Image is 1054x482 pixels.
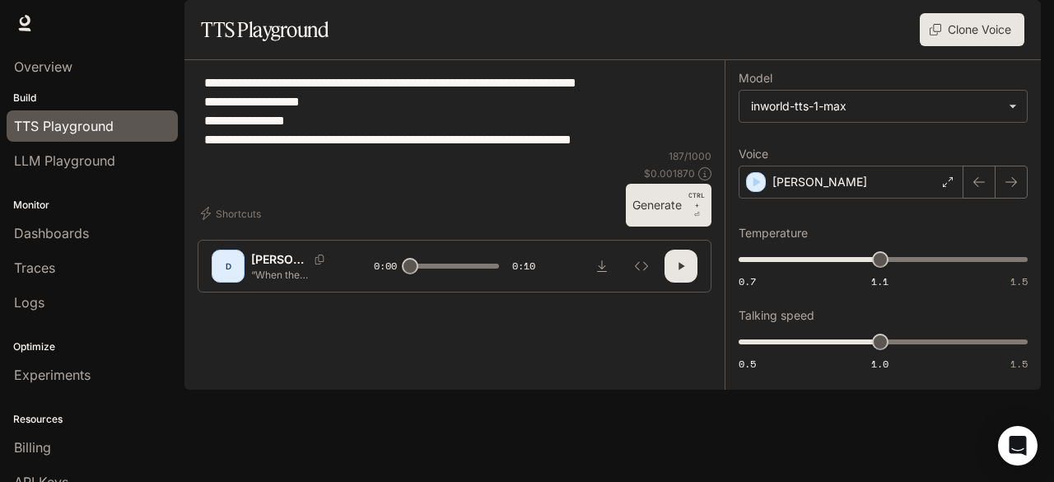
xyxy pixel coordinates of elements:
[251,268,334,282] p: “When the [MEDICAL_DATA] ended, twenty lives were gone and the town lay in shame. Families shatte...
[739,148,768,160] p: Voice
[374,258,397,274] span: 0:00
[751,98,1000,115] div: inworld-tts-1-max
[871,357,888,371] span: 1.0
[998,426,1038,466] div: Open Intercom Messenger
[688,190,705,210] p: CTRL +
[772,174,867,190] p: [PERSON_NAME]
[1010,274,1028,288] span: 1.5
[739,274,756,288] span: 0.7
[739,91,1027,122] div: inworld-tts-1-max
[739,73,772,84] p: Model
[512,258,535,274] span: 0:10
[739,227,808,239] p: Temperature
[1010,357,1028,371] span: 1.5
[920,13,1024,46] button: Clone Voice
[688,190,705,220] p: ⏎
[644,166,695,180] p: $ 0.001870
[626,184,711,227] button: GenerateCTRL +⏎
[669,149,711,163] p: 187 / 1000
[739,310,814,321] p: Talking speed
[251,251,308,268] p: [PERSON_NAME]
[585,250,618,283] button: Download audio
[308,255,331,264] button: Copy Voice ID
[201,13,329,46] h1: TTS Playground
[625,250,658,283] button: Inspect
[871,274,888,288] span: 1.1
[215,253,241,279] div: D
[739,357,756,371] span: 0.5
[198,200,268,227] button: Shortcuts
